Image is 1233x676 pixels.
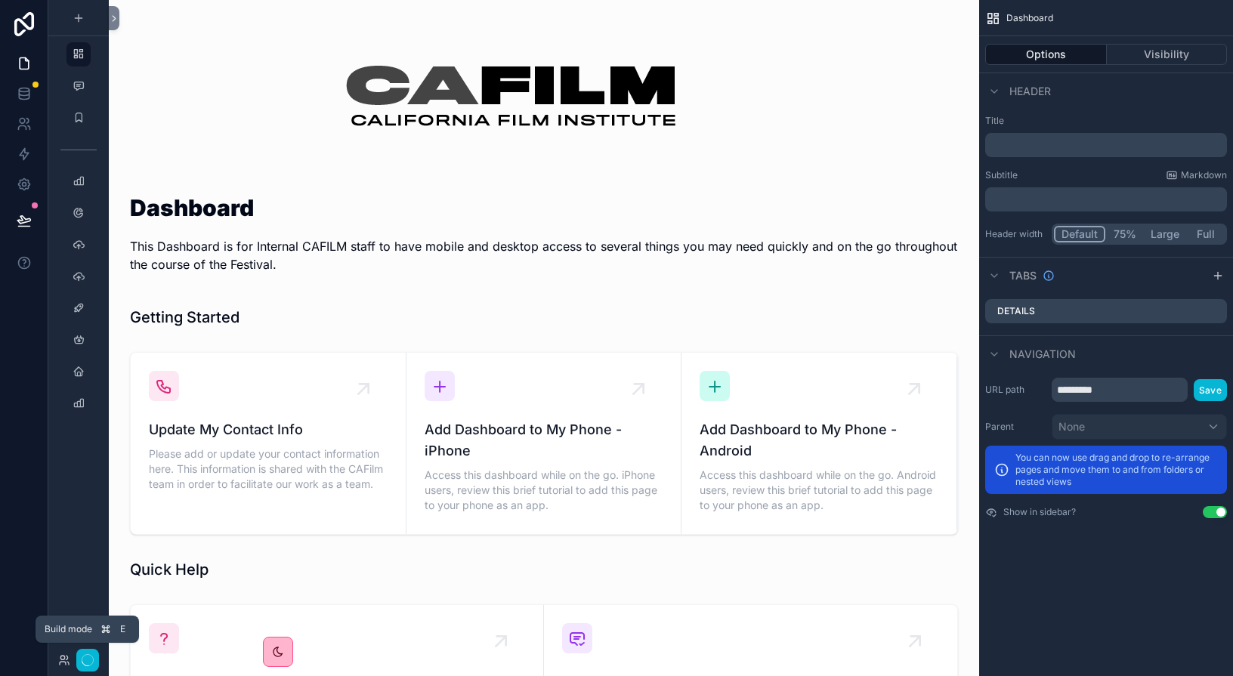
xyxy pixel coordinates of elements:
[1006,12,1053,24] span: Dashboard
[1052,414,1227,440] button: None
[1186,226,1225,242] button: Full
[985,421,1046,433] label: Parent
[1144,226,1186,242] button: Large
[1054,226,1105,242] button: Default
[985,169,1018,181] label: Subtitle
[1058,419,1085,434] span: None
[45,623,92,635] span: Build mode
[985,115,1227,127] label: Title
[985,384,1046,396] label: URL path
[997,305,1035,317] label: Details
[1009,268,1037,283] span: Tabs
[1009,84,1051,99] span: Header
[116,623,128,635] span: E
[1166,169,1227,181] a: Markdown
[1003,506,1076,518] label: Show in sidebar?
[1107,44,1228,65] button: Visibility
[985,44,1107,65] button: Options
[985,133,1227,157] div: scrollable content
[1194,379,1227,401] button: Save
[1009,347,1076,362] span: Navigation
[985,187,1227,211] div: scrollable content
[985,228,1046,240] label: Header width
[1015,452,1218,488] p: You can now use drag and drop to re-arrange pages and move them to and from folders or nested views
[1181,169,1227,181] span: Markdown
[1105,226,1144,242] button: 75%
